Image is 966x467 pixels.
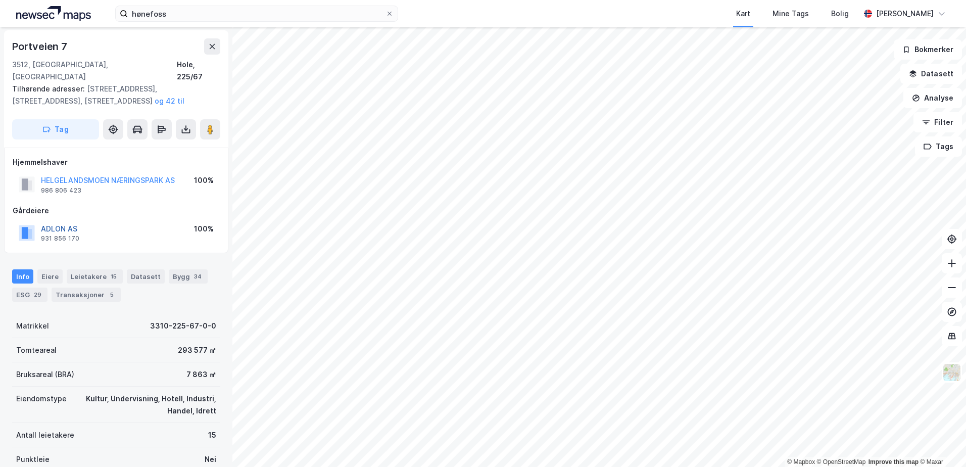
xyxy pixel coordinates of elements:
iframe: Chat Widget [915,418,966,467]
div: 29 [32,290,43,300]
div: Bruksareal (BRA) [16,368,74,381]
button: Tags [915,136,962,157]
div: Hole, 225/67 [177,59,220,83]
div: 100% [194,223,214,235]
div: ESG [12,288,47,302]
span: Tilhørende adresser: [12,84,87,93]
div: 3512, [GEOGRAPHIC_DATA], [GEOGRAPHIC_DATA] [12,59,177,83]
div: 15 [208,429,216,441]
div: Nei [205,453,216,465]
div: 931 856 170 [41,235,79,243]
div: Mine Tags [772,8,809,20]
a: OpenStreetMap [817,458,866,465]
div: 34 [192,271,204,282]
img: logo.a4113a55bc3d86da70a041830d287a7e.svg [16,6,91,21]
button: Tag [12,119,99,139]
div: [STREET_ADDRESS], [STREET_ADDRESS], [STREET_ADDRESS] [12,83,212,107]
div: Punktleie [16,453,50,465]
div: Kart [736,8,750,20]
input: Søk på adresse, matrikkel, gårdeiere, leietakere eller personer [128,6,385,21]
div: Antall leietakere [16,429,74,441]
div: 100% [194,174,214,186]
a: Mapbox [787,458,815,465]
div: 986 806 423 [41,186,81,195]
div: Bygg [169,269,208,284]
div: Info [12,269,33,284]
div: [PERSON_NAME] [876,8,934,20]
button: Filter [913,112,962,132]
div: 293 577 ㎡ [178,344,216,356]
div: Kontrollprogram for chat [915,418,966,467]
div: 5 [107,290,117,300]
div: 15 [109,271,119,282]
button: Analyse [903,88,962,108]
div: 7 863 ㎡ [186,368,216,381]
div: Eiendomstype [16,393,67,405]
div: Tomteareal [16,344,57,356]
a: Improve this map [868,458,919,465]
button: Bokmerker [894,39,962,60]
div: Kultur, Undervisning, Hotell, Industri, Handel, Idrett [79,393,216,417]
img: Z [942,363,961,382]
div: Datasett [127,269,165,284]
div: Leietakere [67,269,123,284]
div: Bolig [831,8,849,20]
div: 3310-225-67-0-0 [150,320,216,332]
div: Eiere [37,269,63,284]
div: Portveien 7 [12,38,69,55]
div: Matrikkel [16,320,49,332]
button: Datasett [900,64,962,84]
div: Hjemmelshaver [13,156,220,168]
div: Transaksjoner [52,288,121,302]
div: Gårdeiere [13,205,220,217]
